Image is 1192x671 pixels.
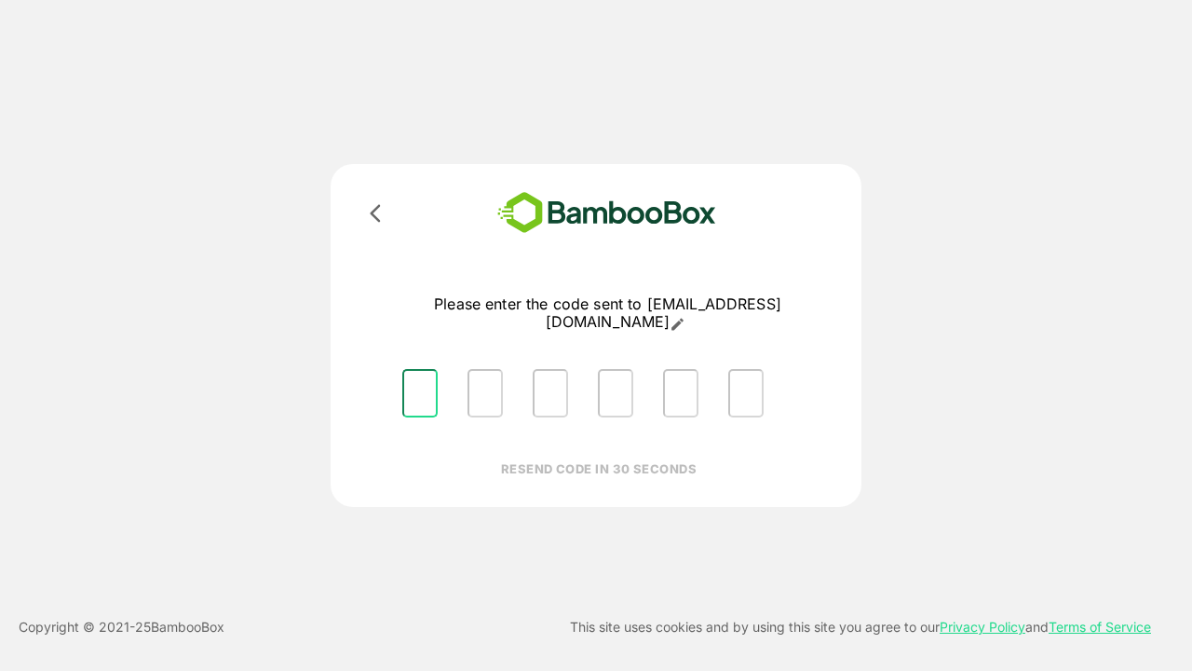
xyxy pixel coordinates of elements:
a: Privacy Policy [940,619,1025,635]
input: Please enter OTP character 2 [467,369,503,418]
p: This site uses cookies and by using this site you agree to our and [570,616,1151,638]
p: Copyright © 2021- 25 BambooBox [19,616,224,638]
p: Please enter the code sent to [EMAIL_ADDRESS][DOMAIN_NAME] [387,295,828,332]
img: bamboobox [470,186,743,240]
input: Please enter OTP character 5 [663,369,698,418]
input: Please enter OTP character 4 [598,369,633,418]
input: Please enter OTP character 1 [402,369,438,418]
a: Terms of Service [1049,619,1151,635]
input: Please enter OTP character 3 [533,369,568,418]
input: Please enter OTP character 6 [728,369,764,418]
